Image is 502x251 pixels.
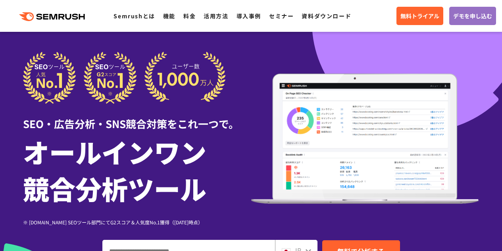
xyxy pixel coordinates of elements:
a: セミナー [269,12,294,20]
a: 活用方法 [204,12,228,20]
div: ※ [DOMAIN_NAME] SEOツール部門にてG2スコア＆人気度No.1獲得（[DATE]時点） [23,218,251,226]
a: 料金 [183,12,196,20]
span: 無料トライアル [400,12,439,20]
a: 導入事例 [237,12,261,20]
a: 無料トライアル [396,7,443,25]
a: Semrushとは [113,12,155,20]
h1: オールインワン 競合分析ツール [23,133,251,206]
a: 機能 [163,12,175,20]
div: SEO・広告分析・SNS競合対策をこれ一つで。 [23,104,251,131]
span: デモを申し込む [453,12,492,20]
a: 資料ダウンロード [302,12,351,20]
a: デモを申し込む [449,7,496,25]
